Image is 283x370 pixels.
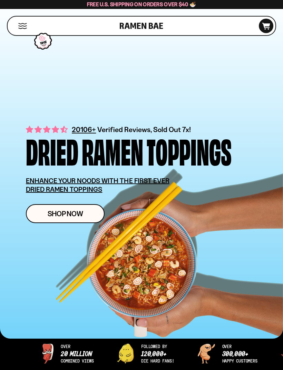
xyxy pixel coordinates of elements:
[26,135,78,166] div: Dried
[147,135,232,166] div: Toppings
[82,135,143,166] div: Ramen
[48,210,83,217] span: Shop Now
[26,204,105,223] a: Shop Now
[87,1,196,8] span: Free U.S. Shipping on Orders over $40 🍜
[26,177,169,193] u: ENHANCE YOUR NOODS WITH THE FIRST EVER DRIED RAMEN TOPPINGS
[97,125,191,134] span: Verified Reviews, Sold Out 7x!
[72,124,96,135] span: 20106+
[18,23,27,29] button: Mobile Menu Trigger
